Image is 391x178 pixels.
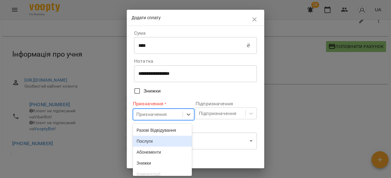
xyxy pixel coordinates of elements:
[136,111,167,118] div: Призначення
[133,125,192,136] div: Разові Відвідування
[134,154,257,159] label: Вказати дату сплати
[134,124,257,131] label: Каса
[134,31,257,36] label: Сума
[247,42,250,49] p: ₴
[133,158,192,169] div: Знижки
[134,59,257,64] label: Нотатка
[195,101,257,106] label: Підпризначення
[144,87,161,95] span: Знижки
[132,15,161,20] span: Додати сплату
[133,100,194,107] label: Призначення
[199,110,236,117] div: Підпризначення
[133,147,192,158] div: Абонементи
[133,136,192,147] div: Послуги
